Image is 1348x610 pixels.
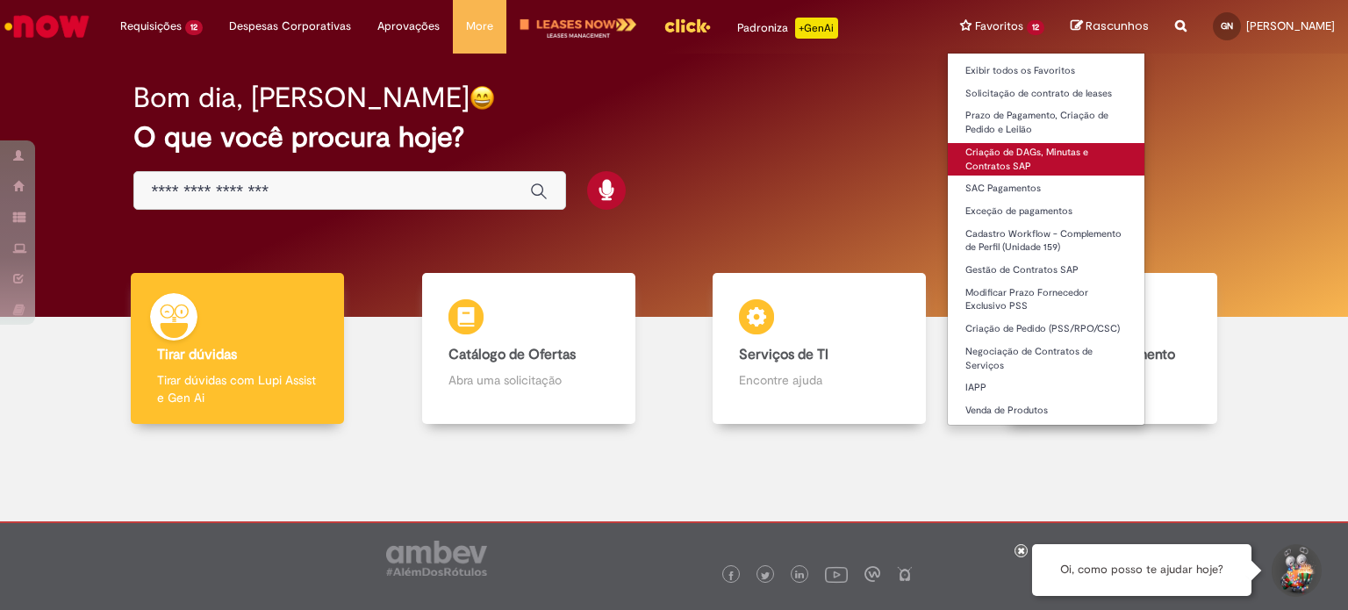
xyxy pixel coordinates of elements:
[739,371,900,389] p: Encontre ajuda
[377,18,440,35] span: Aprovações
[739,346,828,363] b: Serviços de TI
[466,18,493,35] span: More
[663,12,711,39] img: click_logo_yellow_360x200.png
[948,84,1144,104] a: Solicitação de contrato de leases
[948,342,1144,375] a: Negociação de Contratos de Serviços
[948,261,1144,280] a: Gestão de Contratos SAP
[470,85,495,111] img: happy-face.png
[386,541,487,576] img: logo_footer_ambev_rotulo_gray.png
[737,18,838,39] div: Padroniza
[1269,544,1322,597] button: Iniciar Conversa de Suporte
[120,18,182,35] span: Requisições
[133,83,470,113] h2: Bom dia, [PERSON_NAME]
[761,571,770,580] img: logo_footer_twitter.png
[948,283,1144,316] a: Modificar Prazo Fornecedor Exclusivo PSS
[1221,20,1233,32] span: GN
[1071,18,1149,35] a: Rascunhos
[520,18,637,39] img: logo-leases-transp-branco.png
[948,202,1144,221] a: Exceção de pagamentos
[2,9,92,44] img: ServiceNow
[1246,18,1335,33] span: [PERSON_NAME]
[1027,20,1044,35] span: 12
[1086,18,1149,34] span: Rascunhos
[157,346,237,363] b: Tirar dúvidas
[948,378,1144,398] a: IAPP
[185,20,203,35] span: 12
[948,319,1144,339] a: Criação de Pedido (PSS/RPO/CSC)
[948,143,1144,176] a: Criação de DAGs, Minutas e Contratos SAP
[1032,544,1251,596] div: Oi, como posso te ajudar hoje?
[825,563,848,585] img: logo_footer_youtube.png
[897,566,913,582] img: logo_footer_naosei.png
[157,371,318,406] p: Tirar dúvidas com Lupi Assist e Gen Ai
[975,18,1023,35] span: Favoritos
[948,179,1144,198] a: SAC Pagamentos
[92,273,384,425] a: Tirar dúvidas Tirar dúvidas com Lupi Assist e Gen Ai
[229,18,351,35] span: Despesas Corporativas
[795,18,838,39] p: +GenAi
[948,61,1144,81] a: Exibir todos os Favoritos
[133,122,1215,153] h2: O que você procura hoje?
[948,106,1144,139] a: Prazo de Pagamento, Criação de Pedido e Leilão
[384,273,675,425] a: Catálogo de Ofertas Abra uma solicitação
[674,273,965,425] a: Serviços de TI Encontre ajuda
[448,346,576,363] b: Catálogo de Ofertas
[448,371,609,389] p: Abra uma solicitação
[727,571,735,580] img: logo_footer_facebook.png
[795,571,804,581] img: logo_footer_linkedin.png
[947,53,1145,426] ul: Favoritos
[864,566,880,582] img: logo_footer_workplace.png
[948,401,1144,420] a: Venda de Produtos
[948,225,1144,257] a: Cadastro Workflow - Complemento de Perfil (Unidade 159)
[1030,346,1175,363] b: Base de Conhecimento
